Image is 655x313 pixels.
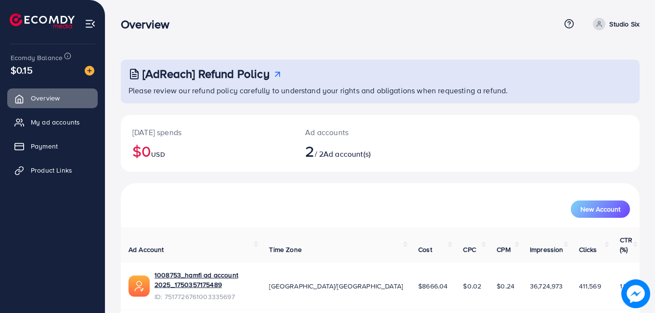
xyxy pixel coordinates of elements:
[620,235,632,254] span: CTR (%)
[128,245,164,254] span: Ad Account
[31,117,80,127] span: My ad accounts
[7,113,98,132] a: My ad accounts
[11,53,63,63] span: Ecomdy Balance
[154,292,254,301] span: ID: 7517726761003335697
[579,245,597,254] span: Clicks
[85,66,94,75] img: image
[621,279,650,308] img: image
[7,88,98,108] a: Overview
[11,63,33,77] span: $0.15
[128,85,634,96] p: Please review our refund policy carefully to understand your rights and obligations when requesti...
[31,141,58,151] span: Payment
[530,281,563,291] span: 36,724,973
[31,165,72,175] span: Product Links
[269,245,301,254] span: Time Zone
[418,281,448,291] span: $8666.04
[620,281,630,291] span: 1.12
[305,142,412,160] h2: / 2
[132,126,282,138] p: [DATE] spends
[609,18,640,30] p: Studio Six
[497,245,510,254] span: CPM
[323,149,371,159] span: Ad account(s)
[305,126,412,138] p: Ad accounts
[269,281,403,291] span: [GEOGRAPHIC_DATA]/[GEOGRAPHIC_DATA]
[7,161,98,180] a: Product Links
[305,140,314,162] span: 2
[530,245,564,254] span: Impression
[463,245,475,254] span: CPC
[580,206,620,213] span: New Account
[142,67,270,81] h3: [AdReach] Refund Policy
[121,17,177,31] h3: Overview
[579,281,601,291] span: 411,569
[85,18,96,29] img: menu
[31,93,60,103] span: Overview
[418,245,432,254] span: Cost
[151,150,165,159] span: USD
[497,281,514,291] span: $0.24
[463,281,481,291] span: $0.02
[128,275,150,297] img: ic-ads-acc.e4c84228.svg
[132,142,282,160] h2: $0
[589,18,640,30] a: Studio Six
[571,200,630,218] button: New Account
[154,270,254,290] a: 1008753_hamfi ad account 2025_1750357175489
[7,137,98,156] a: Payment
[10,13,75,28] img: logo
